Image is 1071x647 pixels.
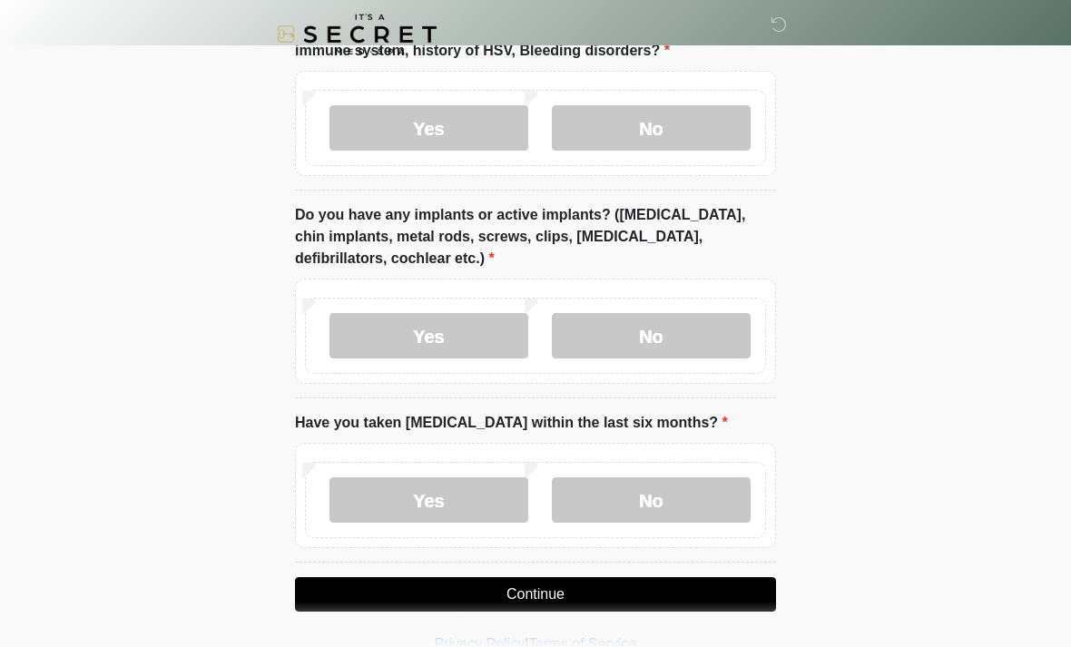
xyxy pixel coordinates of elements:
button: Continue [295,577,776,612]
label: Do you have any implants or active implants? ([MEDICAL_DATA], chin implants, metal rods, screws, ... [295,204,776,270]
label: No [552,105,751,151]
label: Yes [329,105,528,151]
label: Yes [329,477,528,523]
label: Yes [329,313,528,358]
label: Have you taken [MEDICAL_DATA] within the last six months? [295,412,728,434]
label: No [552,477,751,523]
img: It's A Secret Med Spa Logo [277,14,437,54]
label: No [552,313,751,358]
